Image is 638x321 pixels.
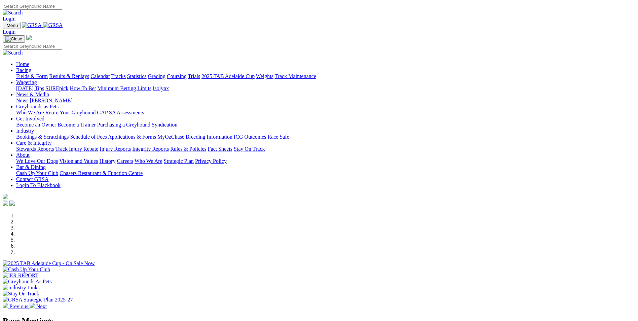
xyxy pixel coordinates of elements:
[5,36,22,42] img: Close
[132,146,169,152] a: Integrity Reports
[16,158,635,164] div: About
[22,22,42,28] img: GRSA
[16,134,635,140] div: Industry
[275,73,316,79] a: Track Maintenance
[256,73,273,79] a: Weights
[16,67,31,73] a: Racing
[3,273,38,279] img: IER REPORT
[97,85,151,91] a: Minimum Betting Limits
[127,73,147,79] a: Statistics
[16,79,37,85] a: Wagering
[3,266,50,273] img: Cash Up Your Club
[188,73,200,79] a: Trials
[16,92,49,97] a: News & Media
[16,128,34,134] a: Industry
[3,291,39,297] img: Stay On Track
[99,158,115,164] a: History
[3,35,25,43] button: Toggle navigation
[30,98,72,103] a: [PERSON_NAME]
[16,73,635,79] div: Racing
[16,104,59,109] a: Greyhounds as Pets
[16,146,635,152] div: Care & Integrity
[9,201,15,206] img: twitter.svg
[97,122,150,128] a: Purchasing a Greyhound
[36,304,47,309] span: Next
[70,134,107,140] a: Schedule of Fees
[3,43,62,50] input: Search
[70,85,96,91] a: How To Bet
[3,194,8,199] img: logo-grsa-white.png
[16,170,58,176] a: Cash Up Your Club
[16,140,52,146] a: Care & Integrity
[16,98,28,103] a: News
[16,61,29,67] a: Home
[157,134,184,140] a: MyOzChase
[16,152,30,158] a: About
[9,304,28,309] span: Previous
[153,85,169,91] a: Isolynx
[16,73,48,79] a: Fields & Form
[55,146,98,152] a: Track Injury Rebate
[16,134,69,140] a: Bookings & Scratchings
[16,110,44,115] a: Who We Are
[135,158,162,164] a: Who We Are
[16,116,44,121] a: Get Involved
[3,50,23,56] img: Search
[30,304,47,309] a: Next
[170,146,207,152] a: Rules & Policies
[152,122,177,128] a: Syndication
[7,23,18,28] span: Menu
[234,134,266,140] a: ICG Outcomes
[117,158,133,164] a: Careers
[3,22,21,29] button: Toggle navigation
[234,146,265,152] a: Stay On Track
[3,3,62,10] input: Search
[3,201,8,206] img: facebook.svg
[3,29,15,35] a: Login
[100,146,131,152] a: Injury Reports
[3,304,30,309] a: Previous
[16,98,635,104] div: News & Media
[60,170,143,176] a: Chasers Restaurant & Function Centre
[43,22,63,28] img: GRSA
[16,146,54,152] a: Stewards Reports
[167,73,187,79] a: Coursing
[16,85,44,91] a: [DATE] Tips
[16,176,48,182] a: Contact GRSA
[58,122,96,128] a: Become a Trainer
[16,158,58,164] a: We Love Our Dogs
[208,146,232,152] a: Fact Sheets
[108,134,156,140] a: Applications & Forms
[97,110,144,115] a: GAP SA Assessments
[111,73,126,79] a: Tracks
[3,279,52,285] img: Greyhounds As Pets
[3,297,73,303] img: GRSA Strategic Plan 2025-27
[59,158,98,164] a: Vision and Values
[148,73,165,79] a: Grading
[49,73,89,79] a: Results & Replays
[26,35,32,40] img: logo-grsa-white.png
[16,122,635,128] div: Get Involved
[90,73,110,79] a: Calendar
[45,110,96,115] a: Retire Your Greyhound
[3,260,95,266] img: 2025 TAB Adelaide Cup - On Sale Now
[16,182,61,188] a: Login To Blackbook
[16,85,635,92] div: Wagering
[195,158,227,164] a: Privacy Policy
[16,110,635,116] div: Greyhounds as Pets
[3,10,23,16] img: Search
[16,122,56,128] a: Become an Owner
[3,16,15,22] a: Login
[267,134,289,140] a: Race Safe
[164,158,194,164] a: Strategic Plan
[3,285,40,291] img: Industry Links
[186,134,232,140] a: Breeding Information
[16,170,635,176] div: Bar & Dining
[30,303,35,308] img: chevron-right-pager-white.svg
[201,73,255,79] a: 2025 TAB Adelaide Cup
[16,164,46,170] a: Bar & Dining
[45,85,68,91] a: SUREpick
[3,303,8,308] img: chevron-left-pager-white.svg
